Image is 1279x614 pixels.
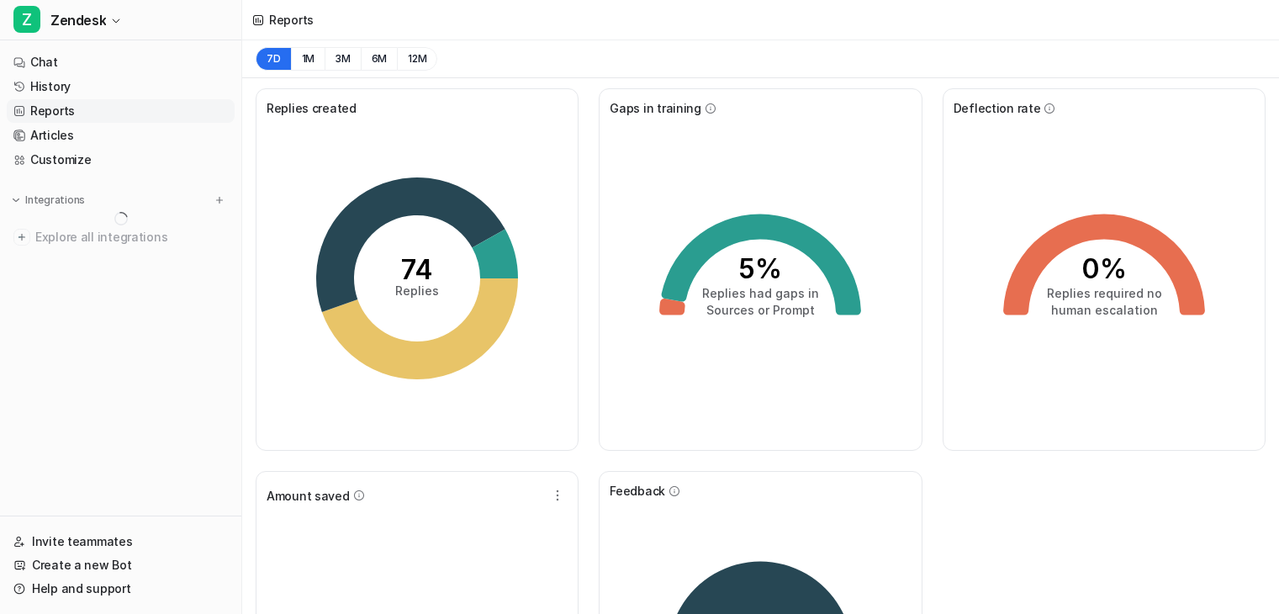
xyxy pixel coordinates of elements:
[7,50,235,74] a: Chat
[7,148,235,172] a: Customize
[1046,286,1161,300] tspan: Replies required no
[7,553,235,577] a: Create a new Bot
[397,47,437,71] button: 12M
[50,8,106,32] span: Zendesk
[954,99,1041,117] span: Deflection rate
[7,75,235,98] a: History
[1050,303,1157,317] tspan: human escalation
[702,286,819,300] tspan: Replies had gaps in
[214,194,225,206] img: menu_add.svg
[7,225,235,249] a: Explore all integrations
[10,194,22,206] img: expand menu
[738,252,782,285] tspan: 5%
[325,47,361,71] button: 3M
[395,283,439,298] tspan: Replies
[361,47,398,71] button: 6M
[291,47,325,71] button: 1M
[35,224,228,251] span: Explore all integrations
[1081,252,1127,285] tspan: 0%
[13,229,30,246] img: explore all integrations
[13,6,40,33] span: Z
[610,482,665,500] span: Feedback
[7,99,235,123] a: Reports
[267,99,357,117] span: Replies created
[267,487,350,505] span: Amount saved
[256,47,291,71] button: 7D
[401,253,433,286] tspan: 74
[7,124,235,147] a: Articles
[706,303,815,317] tspan: Sources or Prompt
[269,11,314,29] div: Reports
[610,99,701,117] span: Gaps in training
[25,193,85,207] p: Integrations
[7,192,90,209] button: Integrations
[7,530,235,553] a: Invite teammates
[7,577,235,601] a: Help and support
